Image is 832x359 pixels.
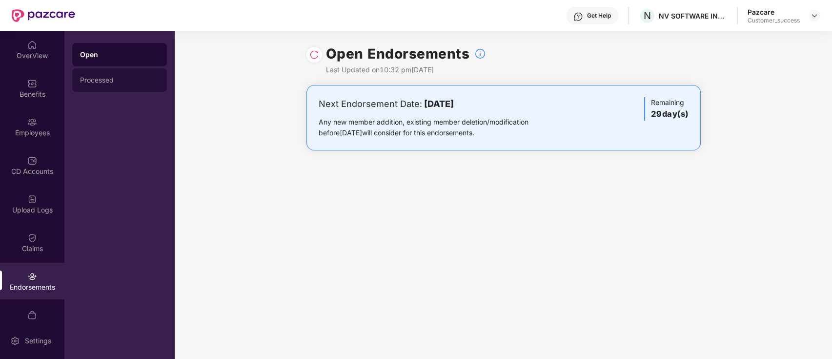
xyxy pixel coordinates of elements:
img: svg+xml;base64,PHN2ZyBpZD0iVXBsb2FkX0xvZ3MiIGRhdGEtbmFtZT0iVXBsb2FkIExvZ3MiIHhtbG5zPSJodHRwOi8vd3... [27,194,37,204]
div: Settings [22,336,54,346]
img: svg+xml;base64,PHN2ZyBpZD0iRHJvcGRvd24tMzJ4MzIiIHhtbG5zPSJodHRwOi8vd3d3LnczLm9yZy8yMDAwL3N2ZyIgd2... [811,12,818,20]
img: New Pazcare Logo [12,9,75,22]
div: NV SOFTWARE INDIA PRIVATE LIMITED [659,11,727,21]
img: svg+xml;base64,PHN2ZyBpZD0iSW5mb18tXzMyeDMyIiBkYXRhLW5hbWU9IkluZm8gLSAzMngzMiIgeG1sbnM9Imh0dHA6Ly... [474,48,486,60]
h1: Open Endorsements [326,43,470,64]
img: svg+xml;base64,PHN2ZyBpZD0iQ2xhaW0iIHhtbG5zPSJodHRwOi8vd3d3LnczLm9yZy8yMDAwL3N2ZyIgd2lkdGg9IjIwIi... [27,233,37,243]
img: svg+xml;base64,PHN2ZyBpZD0iRW5kb3JzZW1lbnRzIiB4bWxucz0iaHR0cDovL3d3dy53My5vcmcvMjAwMC9zdmciIHdpZH... [27,272,37,281]
img: svg+xml;base64,PHN2ZyBpZD0iTXlfT3JkZXJzIiBkYXRhLW5hbWU9Ik15IE9yZGVycyIgeG1sbnM9Imh0dHA6Ly93d3cudz... [27,310,37,320]
span: N [644,10,651,21]
img: svg+xml;base64,PHN2ZyBpZD0iQmVuZWZpdHMiIHhtbG5zPSJodHRwOi8vd3d3LnczLm9yZy8yMDAwL3N2ZyIgd2lkdGg9Ij... [27,79,37,88]
img: svg+xml;base64,PHN2ZyBpZD0iSGVscC0zMngzMiIgeG1sbnM9Imh0dHA6Ly93d3cudzMub3JnLzIwMDAvc3ZnIiB3aWR0aD... [573,12,583,21]
img: svg+xml;base64,PHN2ZyBpZD0iQ0RfQWNjb3VudHMiIGRhdGEtbmFtZT0iQ0QgQWNjb3VudHMiIHhtbG5zPSJodHRwOi8vd3... [27,156,37,166]
b: [DATE] [424,99,454,109]
div: Remaining [644,97,689,121]
div: Next Endorsement Date: [319,97,559,111]
div: Last Updated on 10:32 pm[DATE] [326,64,487,75]
h3: 29 day(s) [651,108,689,121]
div: Customer_success [748,17,800,24]
div: Open [80,50,159,60]
div: Pazcare [748,7,800,17]
img: svg+xml;base64,PHN2ZyBpZD0iSG9tZSIgeG1sbnM9Imh0dHA6Ly93d3cudzMub3JnLzIwMDAvc3ZnIiB3aWR0aD0iMjAiIG... [27,40,37,50]
div: Processed [80,76,159,84]
div: Get Help [587,12,611,20]
img: svg+xml;base64,PHN2ZyBpZD0iUmVsb2FkLTMyeDMyIiB4bWxucz0iaHR0cDovL3d3dy53My5vcmcvMjAwMC9zdmciIHdpZH... [309,50,319,60]
div: Any new member addition, existing member deletion/modification before [DATE] will consider for th... [319,117,559,138]
img: svg+xml;base64,PHN2ZyBpZD0iU2V0dGluZy0yMHgyMCIgeG1sbnM9Imh0dHA6Ly93d3cudzMub3JnLzIwMDAvc3ZnIiB3aW... [10,336,20,346]
img: svg+xml;base64,PHN2ZyBpZD0iRW1wbG95ZWVzIiB4bWxucz0iaHR0cDovL3d3dy53My5vcmcvMjAwMC9zdmciIHdpZHRoPS... [27,117,37,127]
